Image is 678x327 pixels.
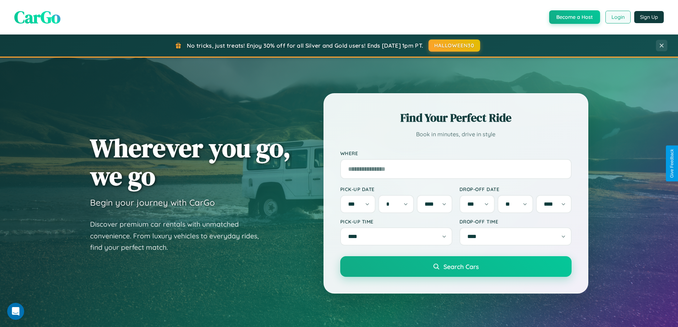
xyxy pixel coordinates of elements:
[90,197,215,208] h3: Begin your journey with CarGo
[634,11,664,23] button: Sign Up
[459,186,572,192] label: Drop-off Date
[340,218,452,225] label: Pick-up Time
[443,263,479,270] span: Search Cars
[340,150,572,156] label: Where
[340,256,572,277] button: Search Cars
[429,39,480,52] button: HALLOWEEN30
[605,11,631,23] button: Login
[340,110,572,126] h2: Find Your Perfect Ride
[549,10,600,24] button: Become a Host
[7,303,24,320] iframe: Intercom live chat
[459,218,572,225] label: Drop-off Time
[90,134,291,190] h1: Wherever you go, we go
[340,186,452,192] label: Pick-up Date
[14,5,61,29] span: CarGo
[669,149,674,178] div: Give Feedback
[90,218,268,253] p: Discover premium car rentals with unmatched convenience. From luxury vehicles to everyday rides, ...
[187,42,423,49] span: No tricks, just treats! Enjoy 30% off for all Silver and Gold users! Ends [DATE] 1pm PT.
[340,129,572,139] p: Book in minutes, drive in style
